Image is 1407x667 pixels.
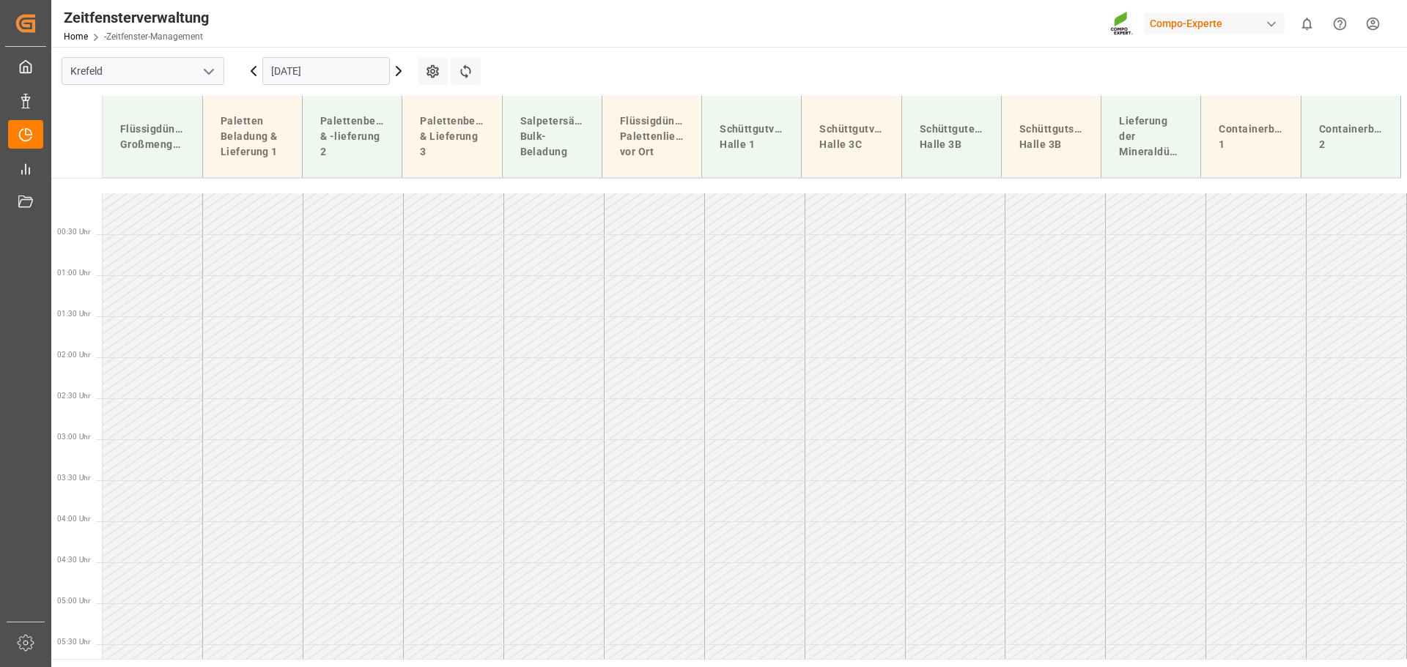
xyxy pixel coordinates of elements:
font: 04:00 Uhr [57,515,90,523]
font: Schüttgutverladung Halle 3C [819,123,921,150]
button: Hilfecenter [1323,7,1356,40]
font: Containerbeladung 1 [1219,123,1317,150]
font: Zeitfensterverwaltung [64,9,209,26]
font: Palettenbeladung & Lieferung 3 [420,115,512,157]
font: 00:30 Uhr [57,228,90,236]
font: Flüssigdünger-Großmengenlieferung [120,123,231,150]
font: 04:30 Uhr [57,556,90,564]
font: 03:30 Uhr [57,474,90,482]
font: 05:30 Uhr [57,638,90,646]
font: Lieferung der Mineraldüngerproduktion [1119,115,1247,157]
font: 05:00 Uhr [57,597,90,605]
font: Schüttgutverladung Halle 1 [720,123,821,150]
input: Zum Suchen/Auswählen eingeben [62,57,224,85]
button: Compo-Experte [1144,10,1290,37]
font: Palettenbeladung & -lieferung 2 [320,115,413,157]
font: Compo-Experte [1150,18,1222,29]
font: Salpetersäure-Bulk-Beladung [520,115,597,157]
font: 02:00 Uhr [57,351,90,359]
img: Screenshot%202023-09-29%20at%2010.02.21.png_1712312052.png [1110,11,1134,37]
font: Schüttgutentladung Halle 3B [920,123,1022,150]
input: TT.MM.JJJJ [262,57,390,85]
font: 02:30 Uhr [57,392,90,400]
font: 01:00 Uhr [57,269,90,277]
font: 03:00 Uhr [57,433,90,441]
font: Flüssigdünger-Palettenlieferung vor Ort [620,115,711,157]
font: Schüttgutschiffentladung Halle 3B [1019,123,1151,150]
a: Home [64,31,88,42]
button: Menü öffnen [197,60,219,83]
button: 0 neue Benachrichtigungen anzeigen [1290,7,1323,40]
font: 01:30 Uhr [57,310,90,318]
font: Paletten Beladung & Lieferung 1 [221,115,280,157]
